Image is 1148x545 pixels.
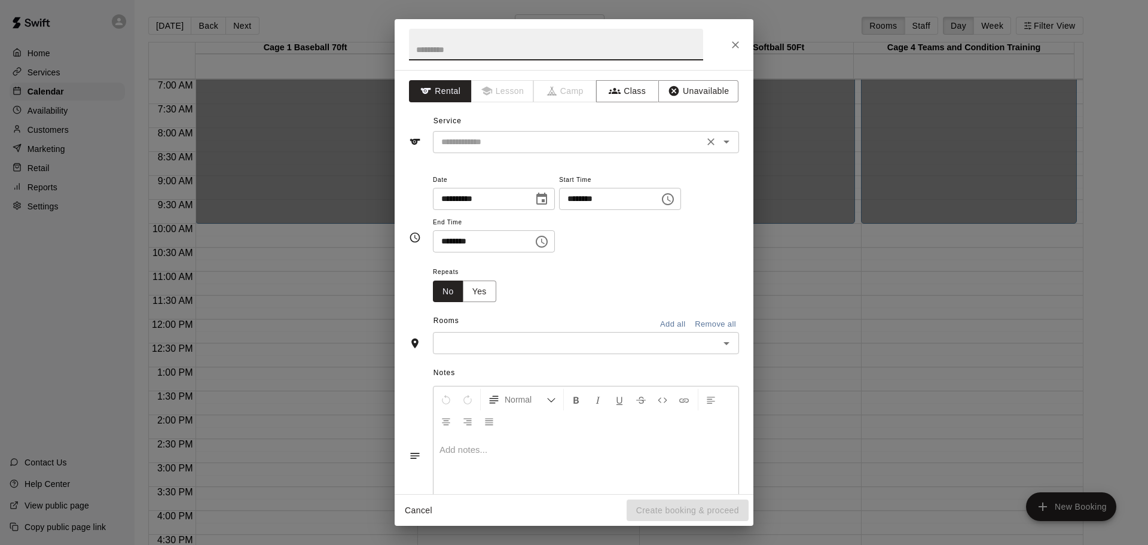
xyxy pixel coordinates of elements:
[596,80,659,102] button: Class
[433,264,506,281] span: Repeats
[631,389,651,410] button: Format Strikethrough
[433,215,555,231] span: End Time
[409,337,421,349] svg: Rooms
[658,80,738,102] button: Unavailable
[472,80,535,102] span: Lessons must be created in the Services page first
[692,315,739,334] button: Remove all
[609,389,630,410] button: Format Underline
[433,281,463,303] button: No
[479,410,499,432] button: Justify Align
[588,389,608,410] button: Format Italics
[718,133,735,150] button: Open
[654,315,692,334] button: Add all
[718,335,735,352] button: Open
[433,172,555,188] span: Date
[457,389,478,410] button: Redo
[436,389,456,410] button: Undo
[409,232,421,243] svg: Timing
[433,281,496,303] div: outlined button group
[534,80,597,102] span: Camps can only be created in the Services page
[457,410,478,432] button: Right Align
[674,389,694,410] button: Insert Link
[725,34,746,56] button: Close
[433,117,462,125] span: Service
[703,133,719,150] button: Clear
[409,450,421,462] svg: Notes
[409,80,472,102] button: Rental
[433,364,739,383] span: Notes
[399,500,438,522] button: Cancel
[433,316,459,325] span: Rooms
[566,389,587,410] button: Format Bold
[483,389,561,410] button: Formatting Options
[505,394,546,406] span: Normal
[409,136,421,148] svg: Service
[656,187,680,211] button: Choose time, selected time is 4:00 PM
[530,187,554,211] button: Choose date, selected date is Aug 16, 2025
[559,172,681,188] span: Start Time
[436,410,456,432] button: Center Align
[463,281,496,303] button: Yes
[701,389,721,410] button: Left Align
[652,389,673,410] button: Insert Code
[530,230,554,254] button: Choose time, selected time is 4:30 PM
